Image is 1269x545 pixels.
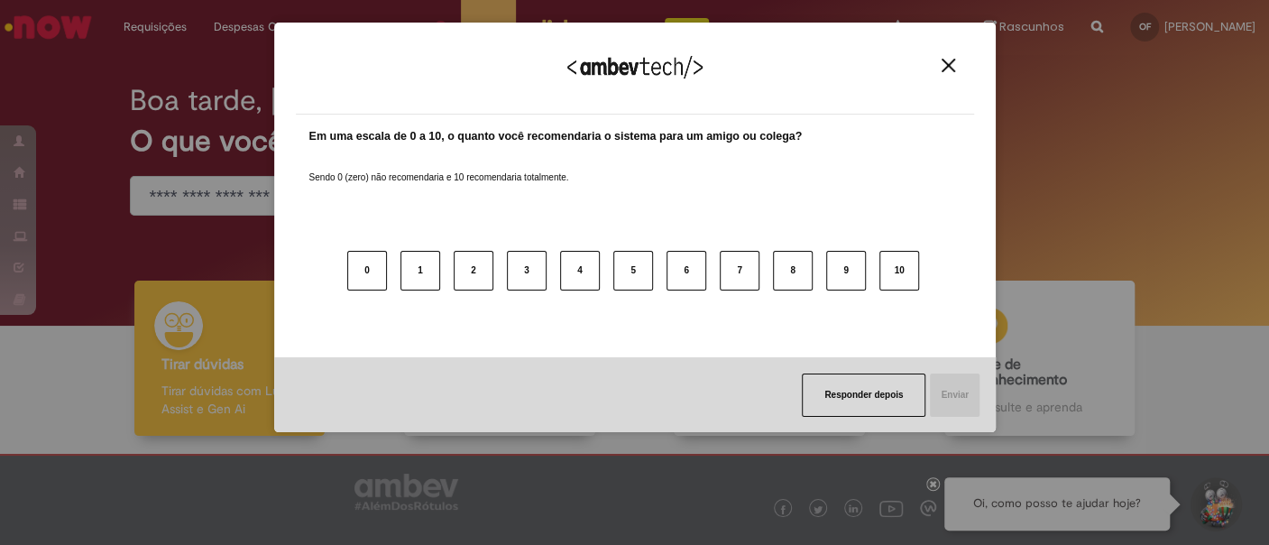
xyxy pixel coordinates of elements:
[309,128,803,145] label: Em uma escala de 0 a 10, o quanto você recomendaria o sistema para um amigo ou colega?
[667,251,706,291] button: 6
[942,59,955,72] img: Close
[826,251,866,291] button: 9
[560,251,600,291] button: 4
[936,58,961,73] button: Close
[879,251,919,291] button: 10
[613,251,653,291] button: 5
[454,251,493,291] button: 2
[507,251,547,291] button: 3
[347,251,387,291] button: 0
[802,374,925,417] button: Responder depois
[309,150,569,184] label: Sendo 0 (zero) não recomendaria e 10 recomendaria totalmente.
[400,251,440,291] button: 1
[567,56,703,79] img: Logo Ambevtech
[720,251,759,291] button: 7
[773,251,813,291] button: 8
